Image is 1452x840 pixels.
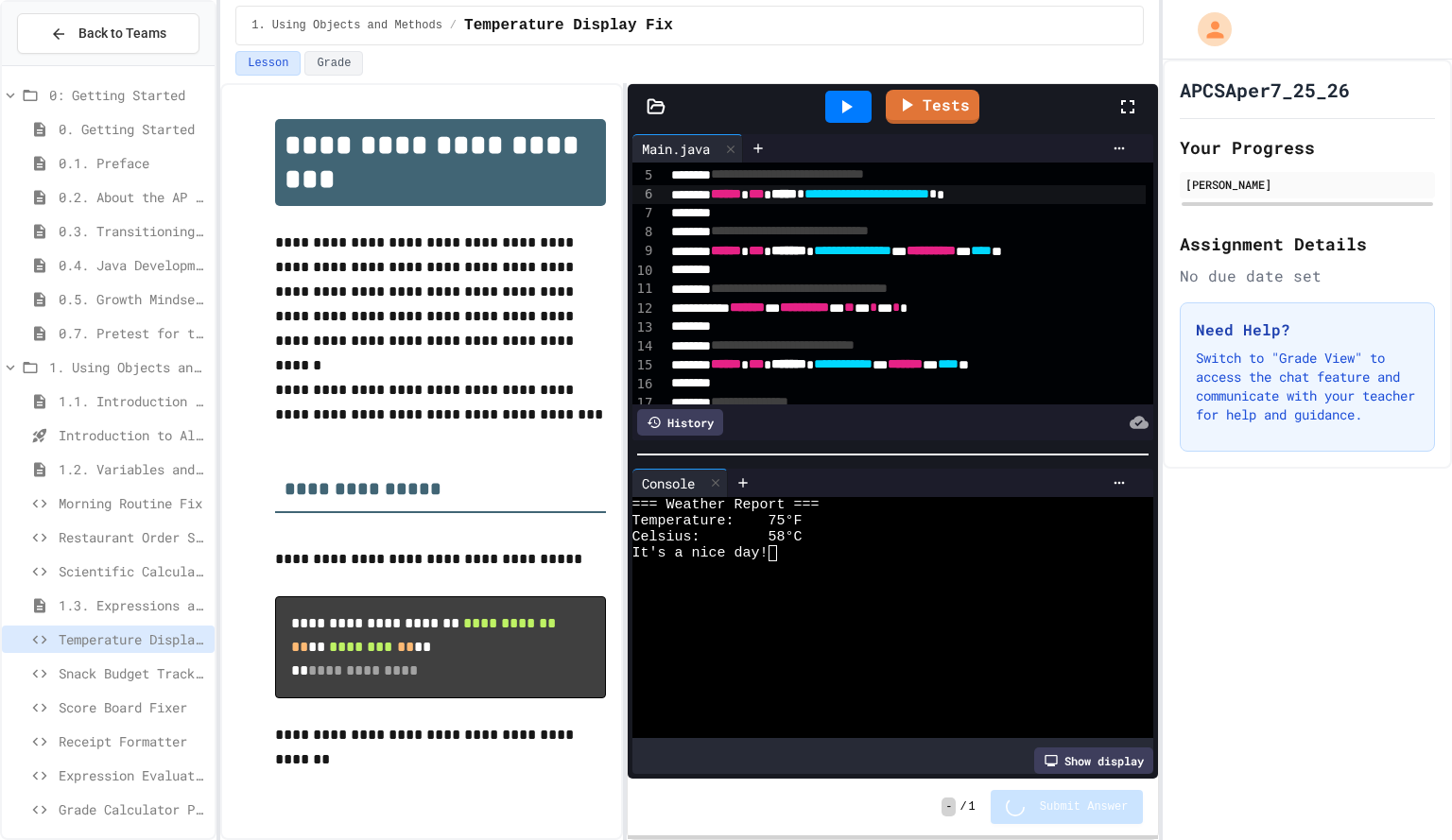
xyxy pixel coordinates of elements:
div: History [637,409,723,436]
button: Grade [304,51,363,76]
div: 8 [632,223,656,242]
span: 0.5. Growth Mindset and Pair Programming [59,289,207,309]
div: 17 [632,394,656,413]
span: 1.3. Expressions and Output [New] [59,595,207,615]
span: 0.1. Preface [59,153,207,173]
span: - [942,797,956,816]
div: 16 [632,375,656,394]
span: Expression Evaluator Fix [59,765,207,785]
span: Snack Budget Tracker [59,663,207,683]
div: Console [632,473,704,493]
span: Scientific Calculator [59,561,207,581]
span: 1.2. Variables and Data Types [59,459,207,479]
div: 9 [632,242,656,261]
span: 0.4. Java Development Environments [59,255,207,275]
div: Main.java [632,139,719,159]
span: Submit Answer [1040,799,1129,814]
span: 0. Getting Started [59,119,207,139]
span: 1 [969,799,976,814]
span: Morning Routine Fix [59,493,207,513]
span: / [450,18,457,33]
span: 1. Using Objects and Methods [251,18,442,33]
div: 6 [632,185,656,204]
div: [PERSON_NAME] [1185,176,1429,193]
span: Celsius: 58°C [632,529,803,545]
div: My Account [1178,8,1236,51]
span: 1. Using Objects and Methods [49,357,207,377]
div: 14 [632,337,656,356]
span: 0.7. Pretest for the AP CSA Exam [59,323,207,343]
div: 13 [632,318,656,337]
h2: Your Progress [1180,134,1435,161]
span: 1.1. Introduction to Algorithms, Programming, and Compilers [59,391,207,411]
span: Temperature: 75°F [632,513,803,529]
div: Show display [1034,747,1153,774]
a: Tests [886,90,979,124]
span: Introduction to Algorithms, Programming, and Compilers [59,425,207,445]
span: === Weather Report === [632,497,820,513]
p: Switch to "Grade View" to access the chat feature and communicate with your teacher for help and ... [1196,349,1419,424]
span: Score Board Fixer [59,697,207,717]
div: No due date set [1180,265,1435,287]
span: It's a nice day! [632,545,769,561]
div: 11 [632,280,656,299]
span: Restaurant Order System [59,527,207,547]
span: Back to Teams [78,24,166,43]
span: Temperature Display Fix [464,14,673,37]
div: 15 [632,356,656,375]
div: 7 [632,204,656,223]
button: Lesson [235,51,301,76]
span: 0.2. About the AP CSA Exam [59,187,207,207]
div: 12 [632,300,656,318]
div: 5 [632,166,656,185]
span: Grade Calculator Pro [59,799,207,819]
h3: Need Help? [1196,318,1419,341]
span: Receipt Formatter [59,731,207,751]
span: 0: Getting Started [49,85,207,105]
h2: Assignment Details [1180,231,1435,257]
span: / [959,799,966,814]
span: 0.3. Transitioning from AP CSP to AP CSA [59,221,207,241]
div: 10 [632,262,656,281]
h1: APCSAper7_25_26 [1180,77,1350,103]
span: Temperature Display Fix [59,629,207,649]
